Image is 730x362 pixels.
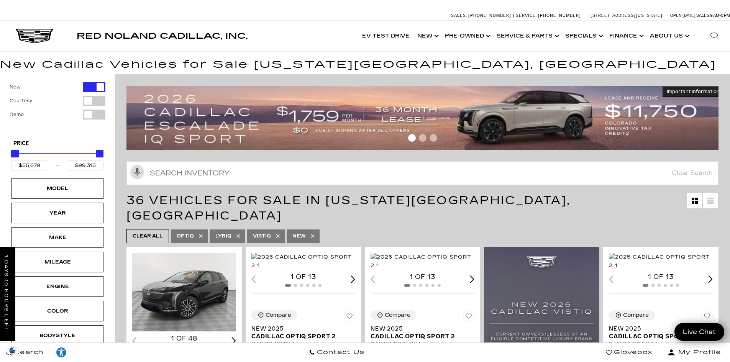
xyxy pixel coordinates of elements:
div: Stock : C247143 [609,340,713,347]
span: [PHONE_NUMBER] [538,13,581,18]
div: 1 of 13 [251,273,355,281]
a: New 2025Cadillac OPTIQ Sport 2 [371,325,474,340]
div: 1 / 2 [609,253,714,270]
a: [STREET_ADDRESS][US_STATE] [591,13,663,18]
span: Live Chat [679,328,720,336]
a: Sales: [PHONE_NUMBER] [451,13,513,18]
div: Compare [623,312,649,319]
h5: Price [13,140,102,147]
img: Cadillac Dark Logo with Cadillac White Text [15,29,54,43]
span: Sales: [451,13,467,18]
a: EV Test Drive [358,21,413,51]
a: New 2025Cadillac OPTIQ Sport 2 [609,325,713,340]
button: Compare Vehicle [371,310,417,320]
div: 1 of 13 [609,273,713,281]
span: Red Noland Cadillac, Inc. [77,31,248,41]
span: Go to slide 3 [430,134,437,142]
div: Minimum Price [11,150,19,157]
span: 36 Vehicles for Sale in [US_STATE][GEOGRAPHIC_DATA], [GEOGRAPHIC_DATA] [126,193,571,223]
div: EngineEngine [11,276,103,297]
a: Specials [561,21,605,51]
div: Make [38,233,77,242]
div: Bodystyle [38,331,77,340]
div: YearYear [11,203,103,223]
a: About Us [646,21,692,51]
input: Maximum [67,161,104,170]
div: Next slide [351,275,355,283]
span: LYRIQ [215,231,231,241]
div: Next slide [231,337,236,344]
div: MileageMileage [11,252,103,272]
button: Compare Vehicle [609,310,655,320]
img: Opt-Out Icon [4,346,21,354]
span: Open [DATE] [670,13,696,18]
a: Pre-Owned [441,21,493,51]
div: Color [38,307,77,315]
label: Demo [10,111,24,118]
div: Search [699,21,730,51]
a: Service & Parts [493,21,561,51]
section: Click to Open Cookie Consent Modal [4,346,21,354]
a: New [413,21,441,51]
span: Go to slide 1 [408,134,416,142]
span: 9 AM-6 PM [710,13,730,18]
span: Important Information [667,88,720,95]
div: MakeMake [11,227,103,248]
a: Live Chat [674,323,724,341]
div: 1 of 48 [132,334,236,343]
svg: Click to toggle on voice search [130,165,144,179]
span: Search [12,347,44,358]
img: 2025 Cadillac OPTIQ Sport 1 1 [132,253,237,332]
div: 1 / 2 [251,253,356,270]
div: Model [38,184,77,193]
button: Save Vehicle [701,310,713,325]
span: New 2025 [251,325,349,333]
a: Finance [605,21,646,51]
div: Stock : C245884 [371,340,474,347]
img: 2025 Cadillac OPTIQ Sport 2 1 [609,253,714,270]
span: OPTIQ [177,231,194,241]
a: Red Noland Cadillac, Inc. [77,32,248,40]
span: Go to slide 2 [419,134,427,142]
span: Cadillac OPTIQ Sport 2 [371,333,469,340]
button: Important Information [662,86,724,97]
span: New 2025 [609,325,707,333]
span: Cadillac OPTIQ Sport 2 [609,333,707,340]
div: Next slide [708,275,713,283]
div: Maximum Price [96,150,103,157]
button: Save Vehicle [344,310,355,325]
label: Courtesy [10,97,32,105]
div: Explore your accessibility options [50,347,73,358]
span: [PHONE_NUMBER] [468,13,511,18]
div: Stock : C211173 [251,340,355,347]
input: Minimum [11,161,48,170]
img: 2509-September-FOM-Escalade-IQ-Lease9 [126,86,724,150]
div: Mileage [38,258,77,266]
span: VISTIQ [253,231,271,241]
span: Glovebox [612,347,653,358]
span: Clear All [133,231,163,241]
a: Grid View [687,193,702,208]
div: 1 / 2 [132,253,237,332]
div: 1 of 13 [371,273,474,281]
a: Glovebox [600,343,659,362]
img: 2025 Cadillac OPTIQ Sport 2 1 [371,253,476,270]
span: Contact Us [315,347,364,358]
label: New [10,83,21,91]
div: 1 / 2 [371,253,476,270]
div: BodystyleBodystyle [11,325,103,346]
button: Compare Vehicle [251,310,297,320]
div: ModelModel [11,178,103,199]
div: ColorColor [11,301,103,321]
span: Cadillac OPTIQ Sport 2 [251,333,349,340]
div: Compare [266,312,291,319]
div: Price [11,147,104,170]
div: Engine [38,282,77,291]
span: Sales: [696,13,710,18]
span: New 2025 [371,325,469,333]
a: Explore your accessibility options [50,343,73,362]
span: New [292,231,306,241]
div: Next slide [470,275,474,283]
a: New 2025Cadillac OPTIQ Sport 2 [251,325,355,340]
